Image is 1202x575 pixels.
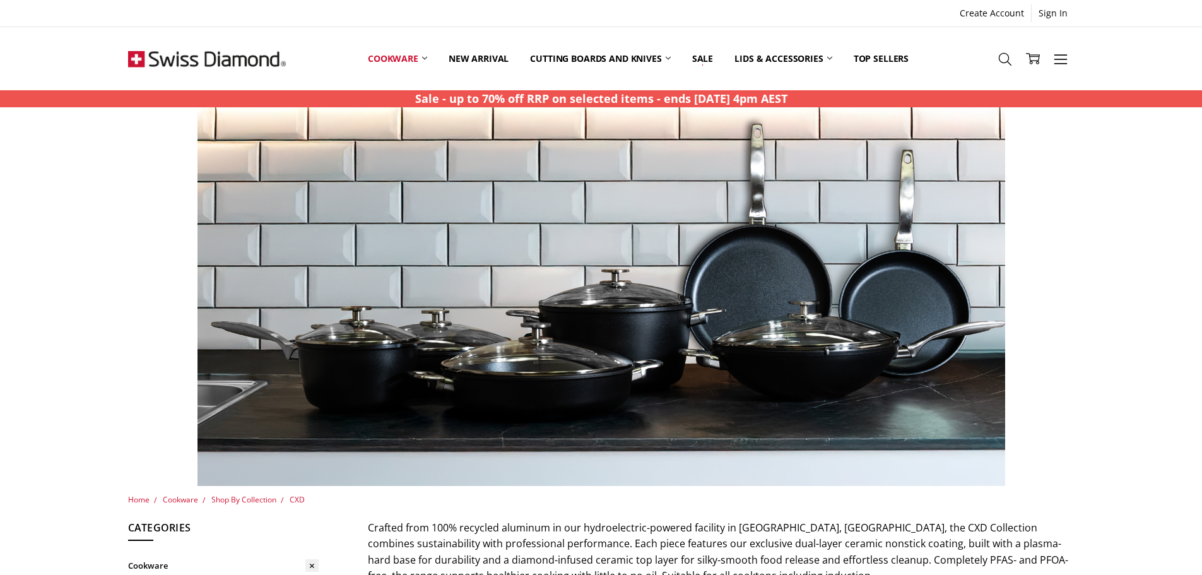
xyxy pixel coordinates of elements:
[128,494,150,505] a: Home
[843,30,919,86] a: Top Sellers
[357,30,438,86] a: Cookware
[211,494,276,505] a: Shop By Collection
[681,30,724,86] a: Sale
[163,494,198,505] a: Cookware
[724,30,842,86] a: Lids & Accessories
[290,494,305,505] a: CXD
[415,91,787,106] strong: Sale - up to 70% off RRP on selected items - ends [DATE] 4pm AEST
[519,30,681,86] a: Cutting boards and knives
[128,520,319,542] h5: Categories
[128,27,286,90] img: Free Shipping On Every Order
[953,4,1031,22] a: Create Account
[1032,4,1075,22] a: Sign In
[438,30,519,86] a: New arrival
